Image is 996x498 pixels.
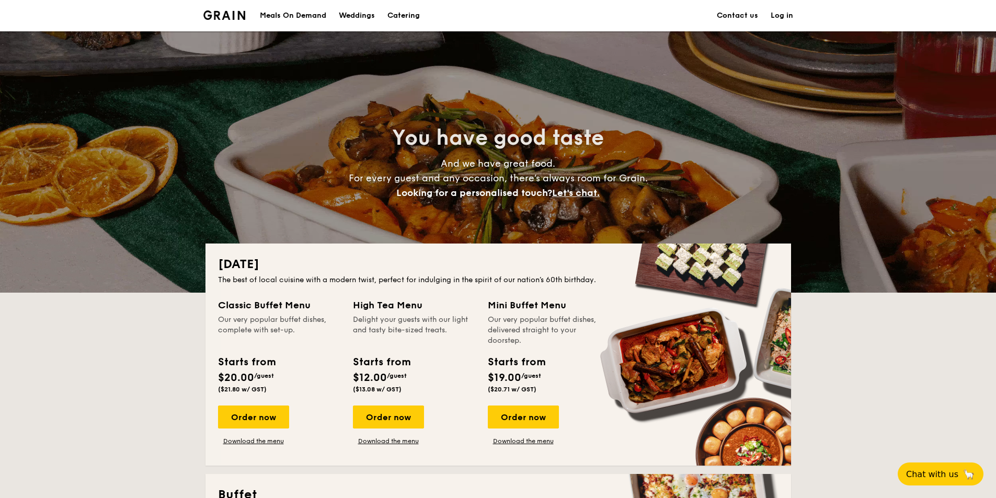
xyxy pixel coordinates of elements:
[552,187,600,199] span: Let's chat.
[254,372,274,379] span: /guest
[218,437,289,445] a: Download the menu
[488,315,610,346] div: Our very popular buffet dishes, delivered straight to your doorstep.
[392,125,604,150] span: You have good taste
[353,298,475,312] div: High Tea Menu
[488,298,610,312] div: Mini Buffet Menu
[203,10,246,20] img: Grain
[488,372,521,384] span: $19.00
[353,386,402,393] span: ($13.08 w/ GST)
[906,469,958,479] span: Chat with us
[218,298,340,312] div: Classic Buffet Menu
[349,158,648,199] span: And we have great food. For every guest and any occasion, there’s always room for Grain.
[353,406,424,428] div: Order now
[218,386,267,393] span: ($21.80 w/ GST)
[218,315,340,346] div: Our very popular buffet dishes, complete with set-up.
[353,437,424,445] a: Download the menu
[353,372,387,384] span: $12.00
[218,406,289,428] div: Order now
[898,462,983,485] button: Chat with us🦙
[218,354,275,370] div: Starts from
[488,406,559,428] div: Order now
[488,437,559,445] a: Download the menu
[488,354,545,370] div: Starts from
[353,354,410,370] div: Starts from
[963,468,975,480] span: 🦙
[218,275,779,285] div: The best of local cuisine with a modern twist, perfect for indulging in the spirit of our nation’...
[396,187,552,199] span: Looking for a personalised touch?
[353,315,475,346] div: Delight your guests with our light and tasty bite-sized treats.
[488,386,536,393] span: ($20.71 w/ GST)
[521,372,541,379] span: /guest
[218,372,254,384] span: $20.00
[218,256,779,273] h2: [DATE]
[203,10,246,20] a: Logotype
[387,372,407,379] span: /guest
